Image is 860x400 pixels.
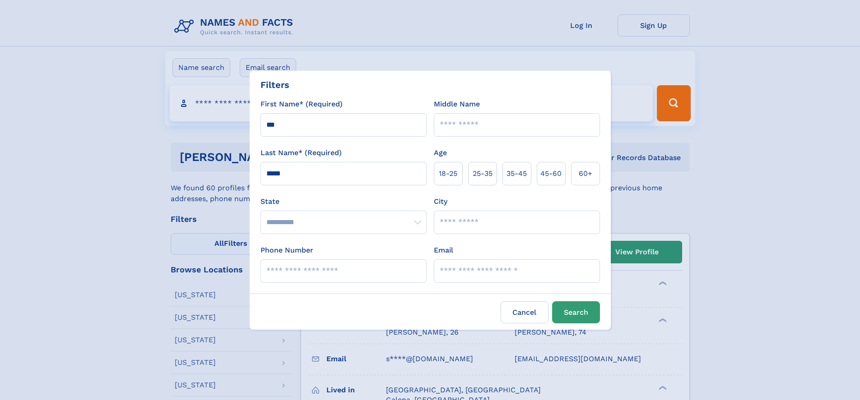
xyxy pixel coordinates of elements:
[260,196,427,207] label: State
[260,245,313,256] label: Phone Number
[507,168,527,179] span: 35‑45
[540,168,562,179] span: 45‑60
[473,168,493,179] span: 25‑35
[434,245,453,256] label: Email
[260,78,289,92] div: Filters
[260,99,343,110] label: First Name* (Required)
[260,147,342,158] label: Last Name* (Required)
[579,168,592,179] span: 60+
[434,147,447,158] label: Age
[501,301,549,323] label: Cancel
[552,301,600,323] button: Search
[439,168,457,179] span: 18‑25
[434,99,480,110] label: Middle Name
[434,196,447,207] label: City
